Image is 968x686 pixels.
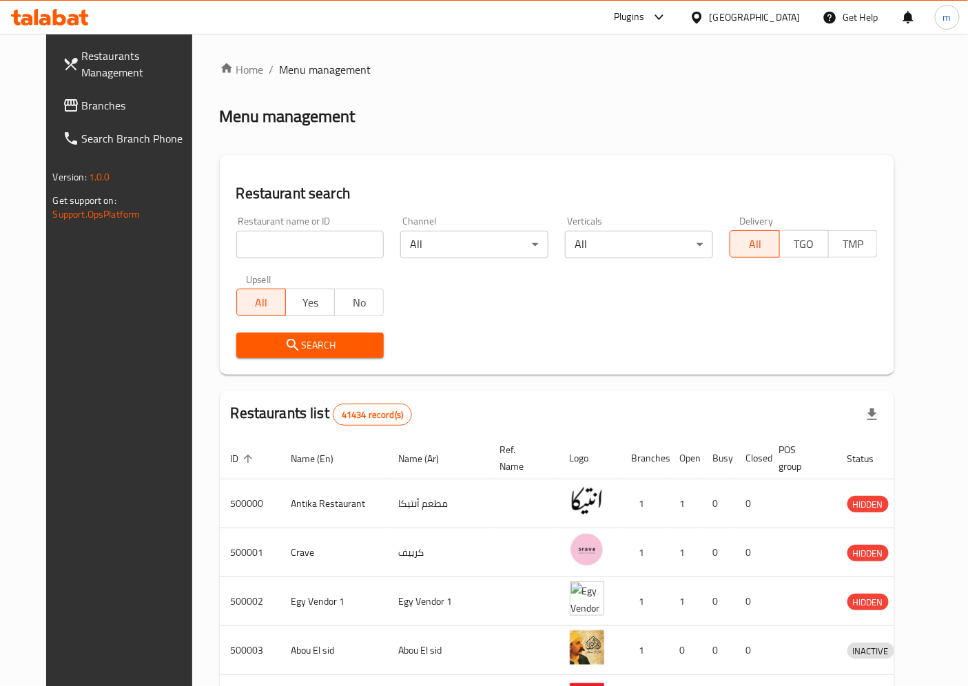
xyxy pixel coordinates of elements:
[220,61,895,78] nav: breadcrumb
[246,275,271,284] label: Upsell
[291,293,329,313] span: Yes
[52,89,208,122] a: Branches
[570,630,604,665] img: Abou El sid
[847,450,892,467] span: Status
[621,626,669,675] td: 1
[236,183,878,204] h2: Restaurant search
[231,450,257,467] span: ID
[280,528,388,577] td: Crave
[847,594,889,610] div: HIDDEN
[735,479,768,528] td: 0
[621,528,669,577] td: 1
[834,234,872,254] span: TMP
[847,545,889,561] span: HIDDEN
[735,626,768,675] td: 0
[236,289,286,316] button: All
[559,437,621,479] th: Logo
[621,437,669,479] th: Branches
[621,577,669,626] td: 1
[785,234,823,254] span: TGO
[52,122,208,155] a: Search Branch Phone
[82,97,197,114] span: Branches
[388,528,489,577] td: كرييف
[614,9,644,25] div: Plugins
[400,231,548,258] div: All
[220,577,280,626] td: 500002
[334,289,384,316] button: No
[735,528,768,577] td: 0
[220,626,280,675] td: 500003
[220,105,356,127] h2: Menu management
[735,577,768,626] td: 0
[82,48,197,81] span: Restaurants Management
[565,231,713,258] div: All
[333,408,411,422] span: 41434 record(s)
[399,450,457,467] span: Name (Ar)
[333,404,412,426] div: Total records count
[943,10,951,25] span: m
[236,231,384,258] input: Search for restaurant name or ID..
[702,528,735,577] td: 0
[220,528,280,577] td: 500001
[669,577,702,626] td: 1
[847,497,889,512] span: HIDDEN
[847,643,894,659] span: INACTIVE
[702,626,735,675] td: 0
[779,441,820,475] span: POS group
[285,289,335,316] button: Yes
[89,168,110,186] span: 1.0.0
[236,333,384,358] button: Search
[291,450,352,467] span: Name (En)
[280,479,388,528] td: Antika Restaurant
[702,577,735,626] td: 0
[702,479,735,528] td: 0
[570,532,604,567] img: Crave
[621,479,669,528] td: 1
[735,437,768,479] th: Closed
[220,479,280,528] td: 500000
[669,479,702,528] td: 1
[280,61,371,78] span: Menu management
[247,337,373,354] span: Search
[847,643,894,659] div: INACTIVE
[388,626,489,675] td: Abou El sid
[388,479,489,528] td: مطعم أنتيكا
[220,61,264,78] a: Home
[388,577,489,626] td: Egy Vendor 1
[669,437,702,479] th: Open
[736,234,774,254] span: All
[779,230,829,258] button: TGO
[847,496,889,512] div: HIDDEN
[847,545,889,561] div: HIDDEN
[53,168,87,186] span: Version:
[739,216,774,226] label: Delivery
[847,594,889,610] span: HIDDEN
[231,403,413,426] h2: Restaurants list
[828,230,878,258] button: TMP
[53,205,141,223] a: Support.OpsPlatform
[669,528,702,577] td: 1
[570,484,604,518] img: Antika Restaurant
[340,293,378,313] span: No
[730,230,779,258] button: All
[52,39,208,89] a: Restaurants Management
[570,581,604,616] img: Egy Vendor 1
[53,191,116,209] span: Get support on:
[856,398,889,431] div: Export file
[243,293,280,313] span: All
[82,130,197,147] span: Search Branch Phone
[269,61,274,78] li: /
[280,577,388,626] td: Egy Vendor 1
[702,437,735,479] th: Busy
[710,10,801,25] div: [GEOGRAPHIC_DATA]
[500,441,542,475] span: Ref. Name
[669,626,702,675] td: 0
[280,626,388,675] td: Abou El sid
